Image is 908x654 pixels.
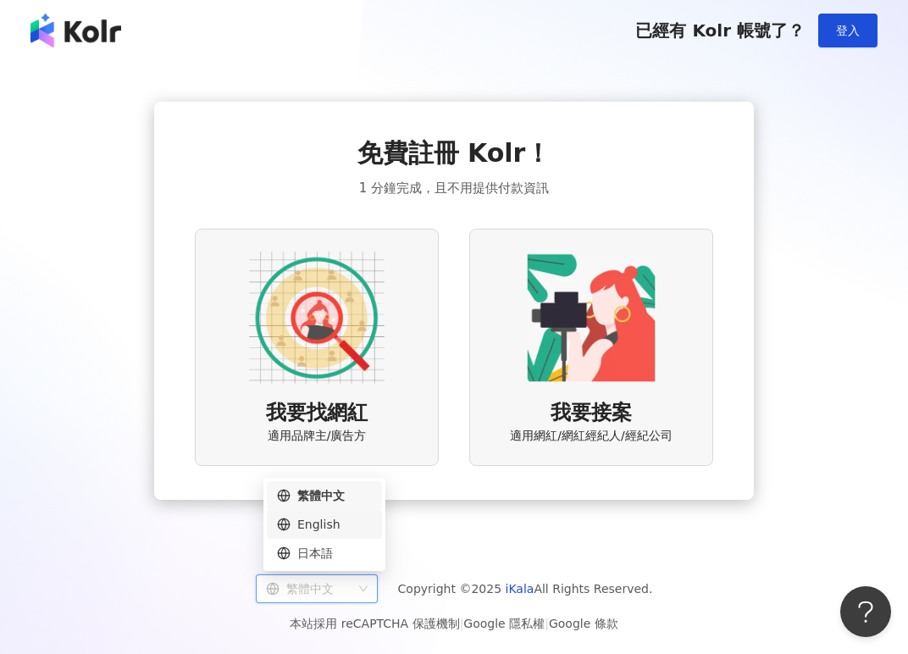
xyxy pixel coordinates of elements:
iframe: Help Scout Beacon - Open [840,586,891,637]
img: AD identity option [249,250,385,385]
span: 免費註冊 Kolr！ [357,136,551,171]
span: 適用品牌主/廣告方 [268,428,367,445]
img: KOL identity option [523,250,659,385]
span: 我要接案 [551,399,632,428]
span: 1 分鐘完成，且不用提供付款資訊 [359,178,549,198]
span: | [545,617,549,630]
span: 本站採用 reCAPTCHA 保護機制 [290,613,617,634]
span: 已經有 Kolr 帳號了？ [635,20,805,41]
span: | [460,617,464,630]
button: 登入 [818,14,878,47]
span: 登入 [836,24,860,37]
div: 繁體中文 [266,575,352,602]
a: Google 隱私權 [463,617,545,630]
div: English [277,515,372,534]
a: Google 條款 [549,617,618,630]
div: 日本語 [277,544,372,563]
span: 適用網紅/網紅經紀人/經紀公司 [510,428,672,445]
a: iKala [506,582,534,596]
span: 我要找網紅 [266,399,368,428]
div: 繁體中文 [277,486,372,505]
img: logo [30,14,121,47]
span: Copyright © 2025 All Rights Reserved. [398,579,653,599]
